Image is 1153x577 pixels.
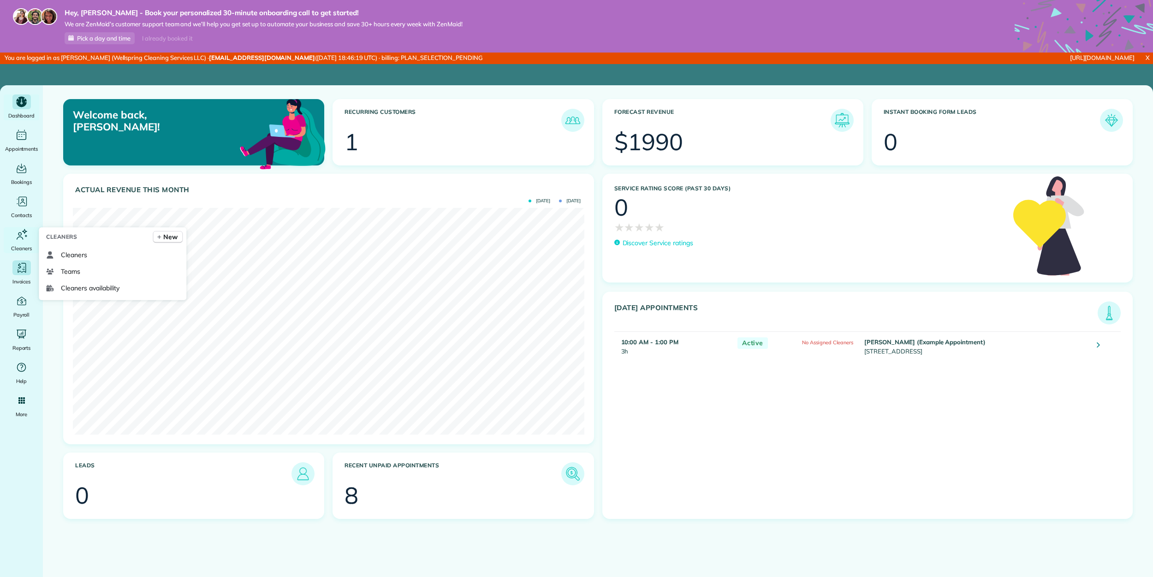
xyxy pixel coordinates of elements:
a: Teams [42,263,183,280]
h3: Forecast Revenue [614,109,831,132]
img: jorge-587dff0eeaa6aab1f244e6dc62b8924c3b6ad411094392a53c71c6c4a576187d.jpg [27,8,43,25]
span: ★ [644,219,654,236]
span: ★ [614,219,624,236]
span: Reports [12,343,31,353]
div: 0 [75,484,89,507]
span: ★ [624,219,634,236]
p: Discover Service ratings [623,238,693,248]
span: Appointments [5,144,38,153]
div: 1 [345,130,358,153]
span: Cleaners availability [61,283,119,293]
span: Cleaners [61,250,87,259]
td: 3h [614,332,733,361]
a: Cleaners [42,247,183,263]
span: We are ZenMaid’s customer support team and we’ll help you get set up to automate your business an... [65,20,463,28]
a: Pick a day and time [65,32,135,44]
span: Dashboard [8,111,35,120]
a: Contacts [4,194,39,220]
img: icon_form_leads-04211a6a04a5b2264e4ee56bc0799ec3eb69b7e499cbb523a139df1d13a81ae0.png [1102,111,1121,130]
a: [URL][DOMAIN_NAME] [1070,54,1135,61]
span: New [163,232,178,241]
a: Payroll [4,294,39,319]
a: X [1142,53,1153,63]
a: Discover Service ratings [614,238,693,248]
span: More [16,410,27,419]
h3: Recurring Customers [345,109,561,132]
div: 0 [614,196,628,219]
a: Appointments [4,128,39,153]
a: Dashboard [4,94,39,120]
a: Reports [4,327,39,353]
strong: Hey, [PERSON_NAME] - Book your personalized 30-minute onboarding call to get started! [65,8,463,18]
span: Bookings [11,177,32,187]
span: Payroll [13,310,30,319]
span: Pick a day and time [77,35,131,42]
h3: Service Rating score (past 30 days) [614,185,1004,192]
img: icon_unpaid_appointments-47b8ce3997adf2238b356f14209ab4cced10bd1f174958f3ca8f1d0dd7fffeee.png [564,465,582,483]
img: icon_todays_appointments-901f7ab196bb0bea1936b74009e4eb5ffbc2d2711fa7634e0d609ed5ef32b18b.png [1100,304,1118,322]
span: No Assigned Cleaners [802,339,853,346]
h3: Recent unpaid appointments [345,462,561,485]
span: Contacts [11,211,32,220]
img: icon_forecast_revenue-8c13a41c7ed35a8dcfafea3cbb826a0462acb37728057bba2d056411b612bbbe.png [833,111,851,130]
h3: Instant Booking Form Leads [884,109,1100,132]
a: Bookings [4,161,39,187]
h3: [DATE] Appointments [614,304,1098,324]
div: I already booked it [137,33,198,44]
span: ★ [654,219,665,236]
strong: [PERSON_NAME] (Example Appointment) [864,338,986,346]
h3: Actual Revenue this month [75,186,584,194]
div: 0 [884,130,897,153]
a: Help [4,360,39,386]
img: dashboard_welcome-42a62b7d889689a78055ac9021e634bf52bae3f8056760290aed330b23ab8690.png [238,88,327,178]
img: maria-72a9807cf96188c08ef61303f053569d2e2a8a1cde33d635c8a3ac13582a053d.jpg [13,8,30,25]
a: Cleaners availability [42,280,183,296]
div: $1990 [614,130,683,153]
img: icon_recurring_customers-cf858462ba22bcd05b5a5880d41d6543d210077de5bb9ebc9590e49fd87d84ed.png [564,111,582,130]
strong: 10:00 AM - 1:00 PM [621,338,678,346]
p: Welcome back, [PERSON_NAME]! [73,109,242,133]
td: [STREET_ADDRESS] [862,332,1090,361]
span: [DATE] [529,199,550,203]
span: Cleaners [11,244,32,253]
img: michelle-19f622bdf1676172e81f8f8fba1fb50e276960ebfe0243fe18214015130c80e4.jpg [41,8,57,25]
a: Invoices [4,260,39,286]
span: Cleaners [46,232,77,241]
span: Invoices [12,277,31,286]
h3: Leads [75,462,291,485]
a: Cleaners [4,227,39,253]
img: icon_leads-1bed01f49abd5b7fead27621c3d59655bb73ed531f8eeb49469d10e621d6b896.png [294,465,312,483]
span: Teams [61,267,80,276]
span: Active [737,337,768,349]
div: 8 [345,484,358,507]
a: New [153,231,183,243]
span: [DATE] [559,199,581,203]
strong: [EMAIL_ADDRESS][DOMAIN_NAME] [209,54,315,61]
span: Help [16,377,27,386]
span: ★ [634,219,644,236]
